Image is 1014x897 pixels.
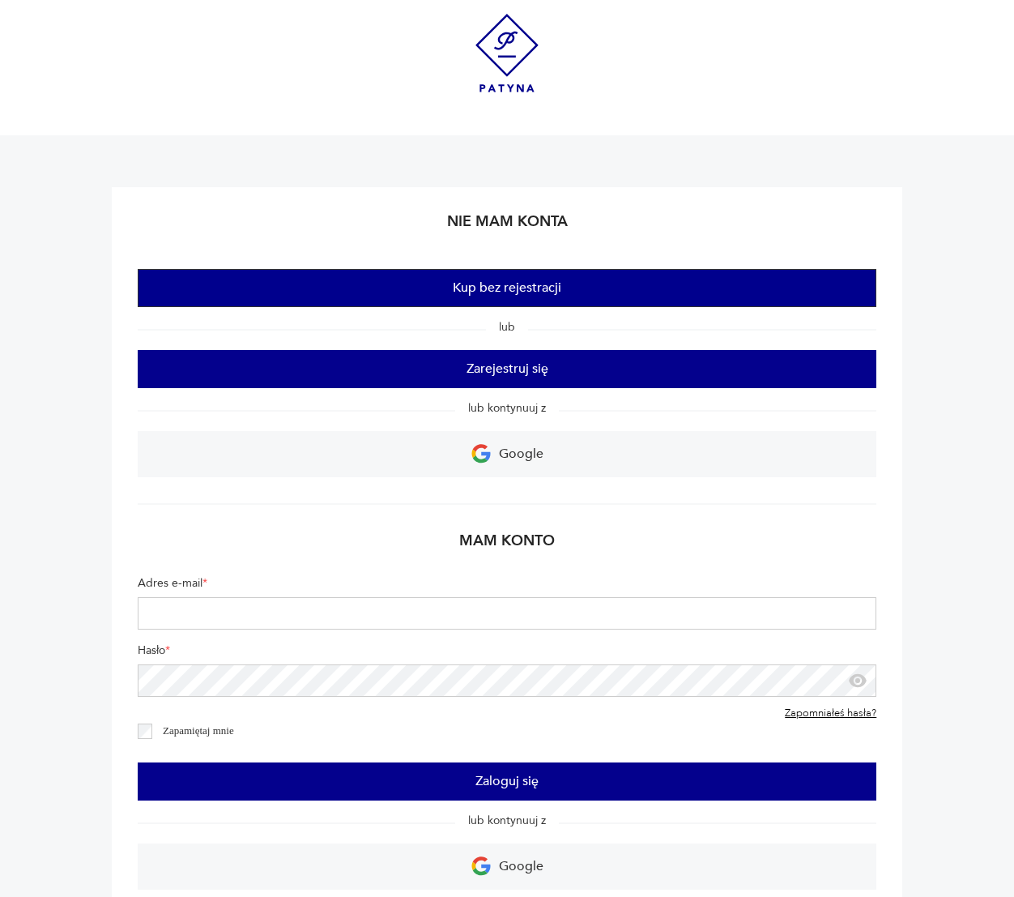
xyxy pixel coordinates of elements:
[455,813,559,828] span: lub kontynuuj z
[138,431,877,477] a: Google
[486,319,528,335] span: lub
[138,844,877,890] a: Google
[499,442,543,467] p: Google
[455,400,559,416] span: lub kontynuuj z
[163,724,234,737] label: Zapamiętaj mnie
[138,350,877,388] button: Zarejestruj się
[785,707,876,720] a: Zapomniałeś hasła?
[471,856,491,876] img: Ikona Google
[138,575,877,597] label: Adres e-mail
[475,14,539,92] img: Patyna - sklep z meblami i dekoracjami vintage
[138,762,877,801] button: Zaloguj się
[138,269,877,307] button: Kup bez rejestracji
[499,854,543,879] p: Google
[138,643,877,664] label: Hasło
[138,211,877,243] h2: Nie mam konta
[138,531,877,562] h2: Mam konto
[471,444,491,463] img: Ikona Google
